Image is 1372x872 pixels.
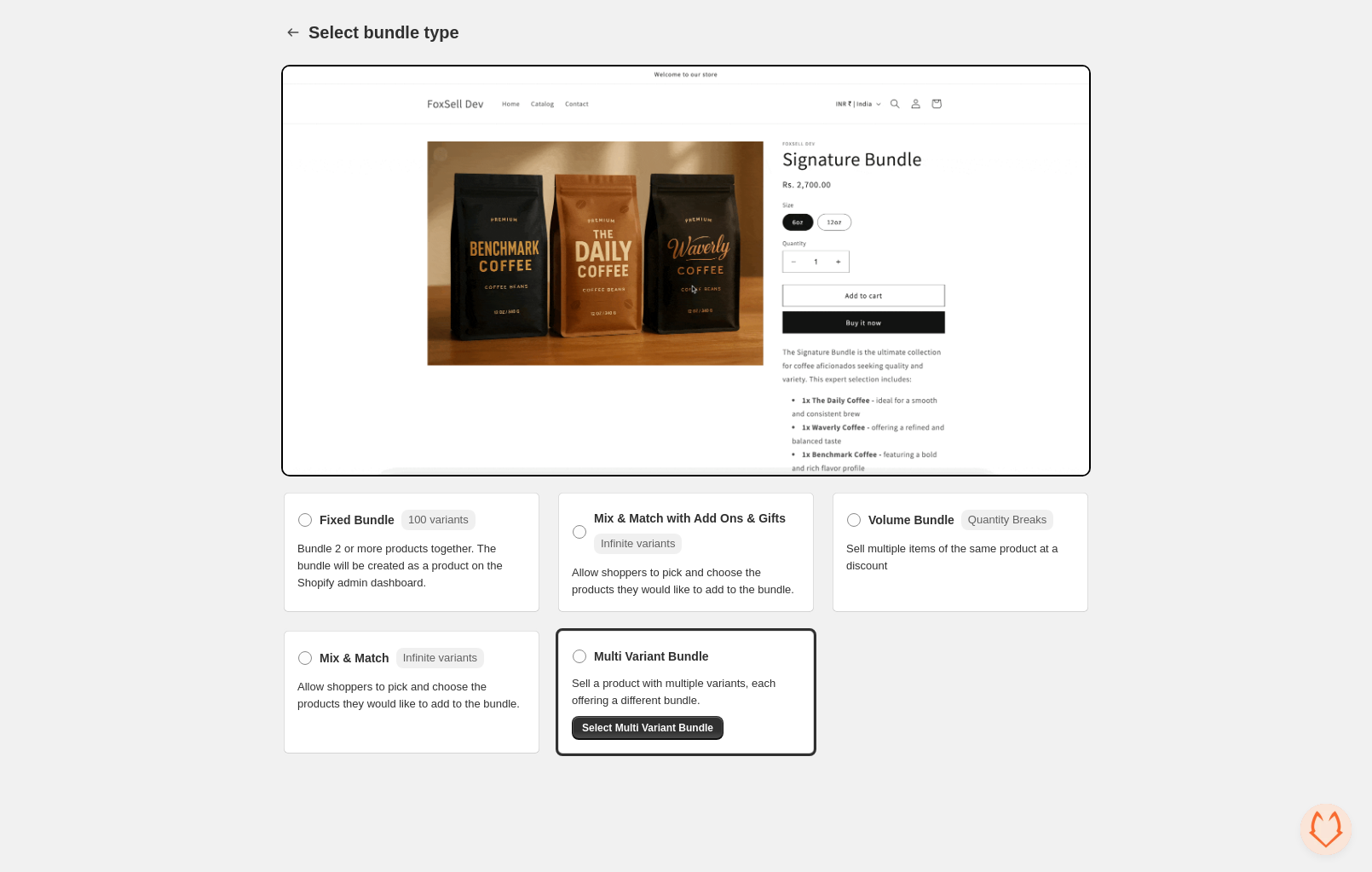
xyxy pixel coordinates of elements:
h1: Select bundle type [308,22,459,43]
span: Sell a product with multiple variants, each offering a different bundle. [572,675,800,709]
span: Mix & Match [320,650,389,667]
button: Back [281,20,305,44]
span: Quantity Breaks [968,513,1047,526]
button: Select Multi Variant Bundle [572,716,723,740]
img: Bundle Preview [281,65,1091,476]
span: Volume Bundle [868,511,954,528]
div: Open chat [1300,804,1352,855]
span: 100 variants [408,513,469,526]
span: Multi Variant Bundle [594,648,709,665]
span: Infinite variants [601,537,675,550]
span: Infinite variants [403,651,477,664]
span: Sell multiple items of the same product at a discount [846,540,1075,575]
span: Select Multi Variant Bundle [582,721,713,735]
span: Allow shoppers to pick and choose the products they would like to add to the bundle. [572,564,800,598]
span: Allow shoppers to pick and choose the products they would like to add to the bundle. [297,679,526,713]
span: Fixed Bundle [320,511,395,528]
span: Mix & Match with Add Ons & Gifts [594,510,786,527]
span: Bundle 2 or more products together. The bundle will be created as a product on the Shopify admin ... [297,540,526,592]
